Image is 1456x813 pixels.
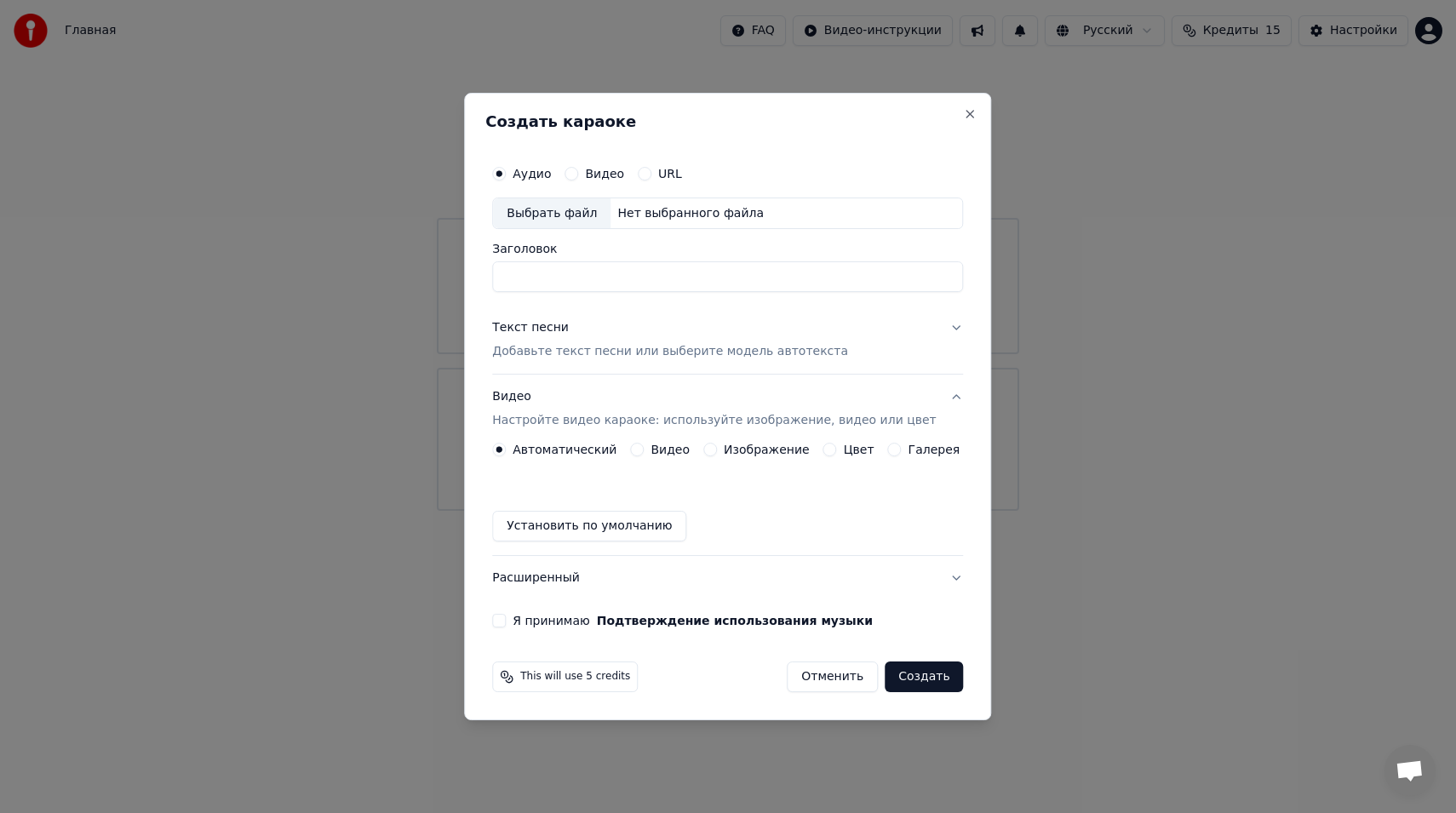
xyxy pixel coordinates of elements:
[610,205,771,222] div: Нет выбранного файла
[885,661,963,692] button: Создать
[492,412,936,429] p: Настройте видео караоке: используйте изображение, видео или цвет
[513,168,551,180] label: Аудио
[492,243,963,255] label: Заголовок
[513,615,873,627] label: Я принимаю
[520,670,630,684] span: This will use 5 credits
[597,615,873,627] button: Я принимаю
[485,114,970,129] h2: Создать караоке
[492,344,848,361] p: Добавьте текст песни или выберите модель автотекста
[724,444,810,455] label: Изображение
[492,320,569,337] div: Текст песни
[492,375,963,444] button: ВидеоНастройте видео караоке: используйте изображение, видео или цвет
[909,444,960,455] label: Галерея
[787,661,878,692] button: Отменить
[492,556,963,600] button: Расширенный
[513,444,616,455] label: Автоматический
[492,389,936,430] div: Видео
[492,443,963,555] div: ВидеоНастройте видео караоке: используйте изображение, видео или цвет
[658,168,682,180] label: URL
[492,306,963,375] button: Текст песниДобавьте текст песни или выберите модель автотекста
[493,198,610,229] div: Выбрать файл
[651,444,690,455] label: Видео
[585,168,624,180] label: Видео
[492,511,686,541] button: Установить по умолчанию
[844,444,874,455] label: Цвет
